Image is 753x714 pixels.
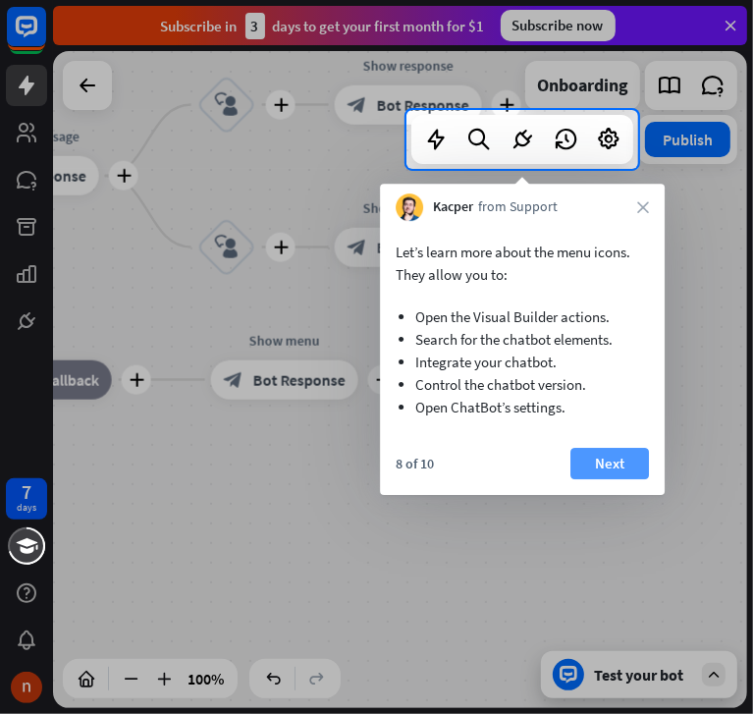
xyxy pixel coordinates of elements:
button: Open LiveChat chat widget [16,8,75,67]
li: Integrate your chatbot. [415,351,629,373]
i: close [637,201,649,213]
span: from Support [478,197,558,217]
button: Next [570,448,649,479]
li: Open the Visual Builder actions. [415,305,629,328]
li: Search for the chatbot elements. [415,328,629,351]
li: Control the chatbot version. [415,373,629,396]
span: Kacper [433,197,473,217]
li: Open ChatBot’s settings. [415,396,629,418]
div: 8 of 10 [396,455,434,472]
p: Let’s learn more about the menu icons. They allow you to: [396,241,649,286]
